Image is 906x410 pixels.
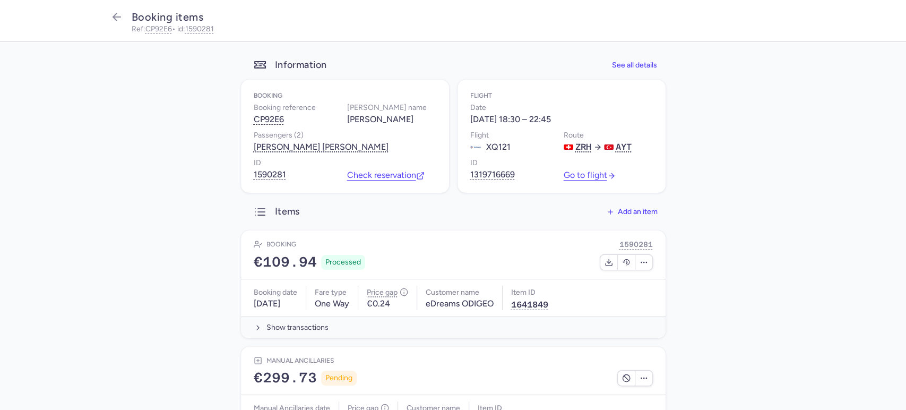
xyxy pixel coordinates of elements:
[575,142,591,152] span: ZRH
[254,169,286,180] button: 1590281
[470,92,653,100] h4: Flight
[612,61,657,69] span: See all details
[254,286,297,299] h5: Booking date
[254,157,261,169] span: ID
[426,299,494,309] span: eDreams ODIGEO
[325,373,352,383] span: Pending
[254,254,317,270] span: €109.94
[347,101,427,114] span: [PERSON_NAME] name
[132,11,204,23] span: Booking items
[254,101,316,114] span: Booking reference
[145,25,172,33] button: CP92E6
[470,114,551,125] div: [DATE] 18:30 – 22:45
[470,142,481,152] figure: XQ airline logo
[254,299,280,309] span: [DATE]
[254,129,304,142] span: Passengers (2)
[275,59,327,71] h3: Information
[254,92,436,100] h4: Booking
[347,170,425,180] a: Check reservation
[367,286,408,299] h5: Price gap
[254,142,389,152] div: [PERSON_NAME] [PERSON_NAME]
[315,299,349,309] span: One Way
[241,317,666,338] button: Show transactions
[564,170,616,180] a: Go to flight
[470,101,486,114] span: Date
[599,201,666,222] button: Add an item
[470,142,511,152] div: XQ121
[564,129,584,142] span: Route
[347,114,413,125] div: [PERSON_NAME]
[470,169,515,180] button: 1319716669
[511,286,548,299] h5: Item ID
[254,114,284,125] button: CP92E6
[511,299,548,310] button: 1641849
[266,239,296,250] h4: Booking
[618,208,658,216] span: Add an item
[616,142,632,152] span: AYT
[254,370,317,386] span: €299.73
[367,299,390,309] span: €0.24
[426,286,494,299] h5: Customer name
[132,25,798,33] p: Ref: • id:
[241,347,666,395] div: Manual Ancillaries€299.73Pending
[241,230,666,279] div: Booking1590281€109.94Processed
[315,286,349,299] h5: Fare type
[254,206,300,218] h3: Items
[470,129,489,142] span: Flight
[619,239,653,250] button: 1590281
[325,257,361,268] span: Processed
[604,55,666,75] button: See all details
[470,157,478,169] span: ID
[185,25,214,33] button: 1590281
[266,355,334,366] h4: Manual Ancillaries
